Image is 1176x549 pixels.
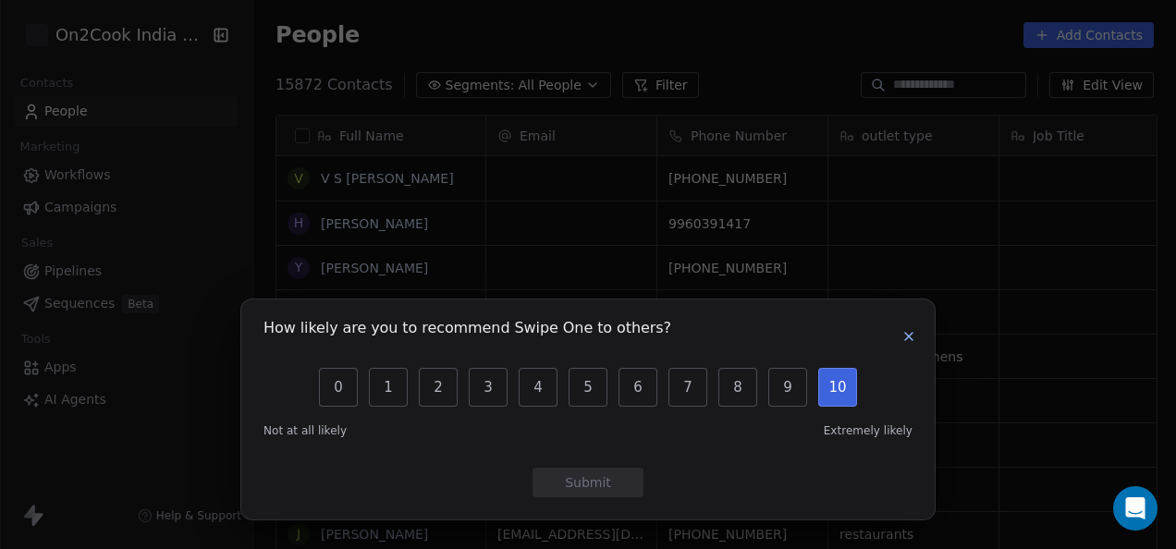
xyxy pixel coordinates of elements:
button: 1 [369,368,408,407]
button: 7 [668,368,707,407]
button: 10 [818,368,857,407]
button: 4 [519,368,557,407]
button: 2 [419,368,458,407]
button: 9 [768,368,807,407]
button: 8 [718,368,757,407]
button: Submit [533,468,643,497]
button: 0 [319,368,358,407]
button: 6 [619,368,657,407]
button: 5 [569,368,607,407]
span: Extremely likely [824,423,913,438]
span: Not at all likely [263,423,347,438]
h1: How likely are you to recommend Swipe One to others? [263,322,671,340]
button: 3 [469,368,508,407]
